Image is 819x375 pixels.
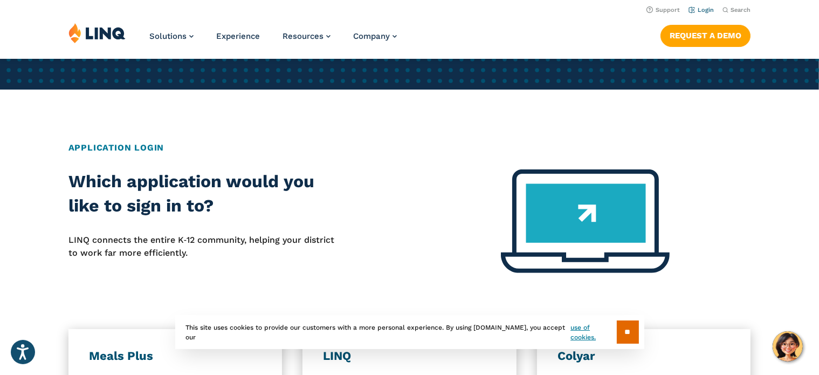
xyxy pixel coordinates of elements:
span: Resources [283,31,324,41]
a: Solutions [149,31,194,41]
a: Support [646,6,680,13]
div: This site uses cookies to provide our customers with a more personal experience. By using [DOMAIN... [175,315,644,349]
h2: Application Login [68,141,751,154]
button: Open Search Bar [722,6,751,14]
h2: Which application would you like to sign in to? [68,169,341,219]
img: LINQ | K‑12 Software [68,23,126,43]
span: Solutions [149,31,187,41]
a: Experience [216,31,260,41]
a: Company [353,31,397,41]
nav: Button Navigation [660,23,751,46]
span: Company [353,31,390,41]
a: Resources [283,31,331,41]
a: Request a Demo [660,25,751,46]
nav: Primary Navigation [149,23,397,58]
span: Search [731,6,751,13]
a: Login [689,6,714,13]
button: Hello, have a question? Let’s chat. [773,331,803,362]
p: LINQ connects the entire K‑12 community, helping your district to work far more efficiently. [68,234,341,260]
a: use of cookies. [570,323,616,342]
